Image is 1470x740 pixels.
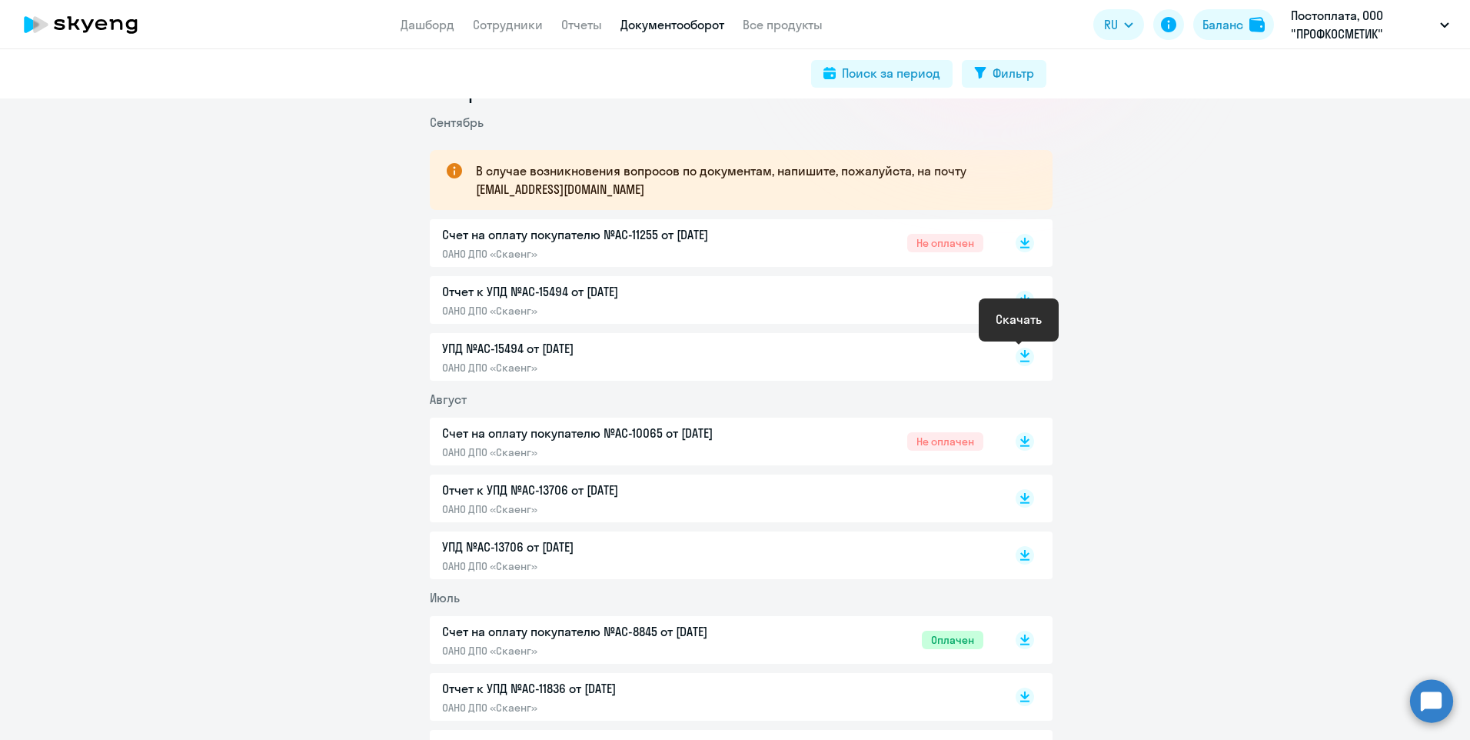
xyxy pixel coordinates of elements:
[561,17,602,32] a: Отчеты
[442,339,983,375] a: УПД №AC-15494 от [DATE]ОАНО ДПО «Скаенг»
[620,17,724,32] a: Документооборот
[442,225,765,244] p: Счет на оплату покупателю №AC-11255 от [DATE]
[442,424,765,442] p: Счет на оплату покупателю №AC-10065 от [DATE]
[430,590,460,605] span: Июль
[907,432,983,451] span: Не оплачен
[442,424,983,459] a: Счет на оплату покупателю №AC-10065 от [DATE]ОАНО ДПО «Скаенг»Не оплачен
[1104,15,1118,34] span: RU
[442,538,983,573] a: УПД №AC-13706 от [DATE]ОАНО ДПО «Скаенг»
[442,481,983,516] a: Отчет к УПД №AC-13706 от [DATE]ОАНО ДПО «Скаенг»
[442,559,765,573] p: ОАНО ДПО «Скаенг»
[442,361,765,375] p: ОАНО ДПО «Скаенг»
[962,60,1046,88] button: Фильтр
[1093,9,1144,40] button: RU
[442,538,765,556] p: УПД №AC-13706 от [DATE]
[842,64,940,82] div: Поиск за период
[811,60,953,88] button: Поиск за период
[442,679,765,698] p: Отчет к УПД №AC-11836 от [DATE]
[743,17,823,32] a: Все продукты
[442,282,765,301] p: Отчет к УПД №AC-15494 от [DATE]
[442,701,765,715] p: ОАНО ДПО «Скаенг»
[473,17,543,32] a: Сотрудники
[442,622,983,658] a: Счет на оплату покупателю №AC-8845 от [DATE]ОАНО ДПО «Скаенг»Оплачен
[430,115,484,130] span: Сентябрь
[430,392,467,407] span: Август
[993,64,1034,82] div: Фильтр
[476,162,1025,198] p: В случае возникновения вопросов по документам, напишите, пожалуйста, на почту [EMAIL_ADDRESS][DOM...
[442,225,983,261] a: Счет на оплату покупателю №AC-11255 от [DATE]ОАНО ДПО «Скаенг»Не оплачен
[442,247,765,261] p: ОАНО ДПО «Скаенг»
[442,445,765,459] p: ОАНО ДПО «Скаенг»
[1202,15,1243,34] div: Баланс
[442,502,765,516] p: ОАНО ДПО «Скаенг»
[1283,6,1457,43] button: Постоплата, ООО "ПРОФКОСМЕТИК"
[907,234,983,252] span: Не оплачен
[442,282,983,318] a: Отчет к УПД №AC-15494 от [DATE]ОАНО ДПО «Скаенг»
[442,339,765,358] p: УПД №AC-15494 от [DATE]
[1249,17,1265,32] img: balance
[442,622,765,641] p: Счет на оплату покупателю №AC-8845 от [DATE]
[1291,6,1434,43] p: Постоплата, ООО "ПРОФКОСМЕТИК"
[442,481,765,499] p: Отчет к УПД №AC-13706 от [DATE]
[442,644,765,658] p: ОАНО ДПО «Скаенг»
[922,631,983,649] span: Оплачен
[996,310,1042,328] div: Скачать
[442,304,765,318] p: ОАНО ДПО «Скаенг»
[442,679,983,715] a: Отчет к УПД №AC-11836 от [DATE]ОАНО ДПО «Скаенг»
[401,17,454,32] a: Дашборд
[1193,9,1274,40] button: Балансbalance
